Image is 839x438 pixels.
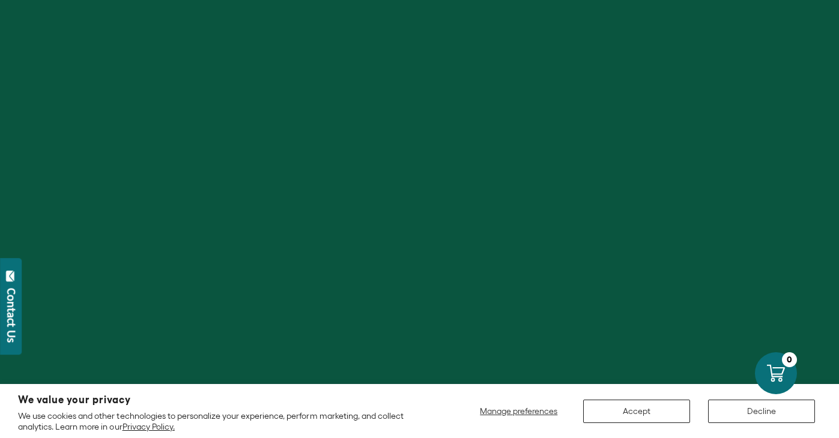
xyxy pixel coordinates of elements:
a: Privacy Policy. [123,422,175,431]
span: Manage preferences [480,406,557,416]
h2: We value your privacy [18,395,432,405]
button: Decline [708,400,815,423]
div: Contact Us [5,288,17,343]
button: Manage preferences [473,400,565,423]
div: 0 [782,352,797,367]
button: Accept [583,400,690,423]
p: We use cookies and other technologies to personalize your experience, perform marketing, and coll... [18,410,432,432]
